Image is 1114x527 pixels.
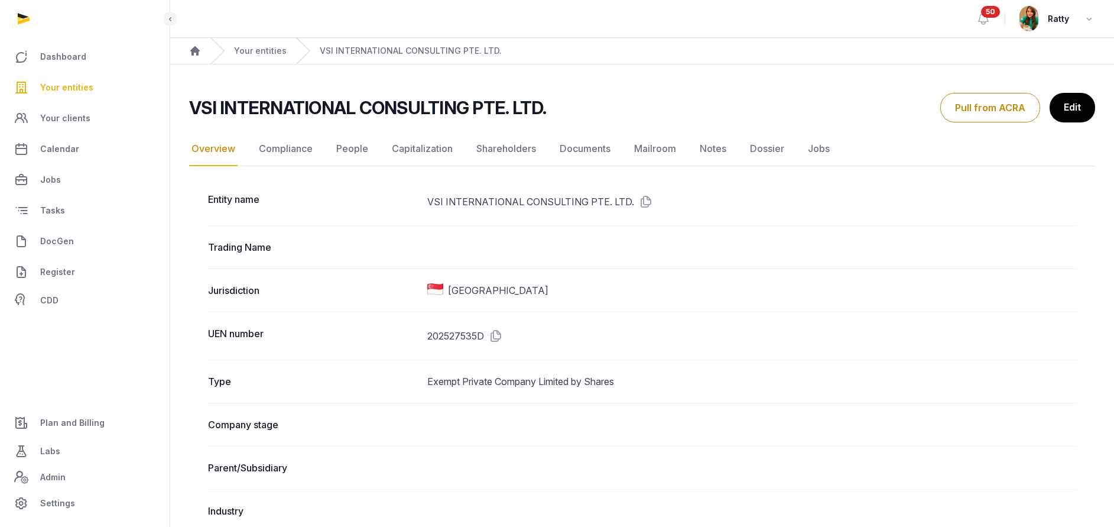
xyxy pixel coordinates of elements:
[9,289,160,312] a: CDD
[981,6,1000,18] span: 50
[189,97,547,118] h2: VSI INTERNATIONAL CONSULTING PTE. LTD.
[474,132,538,166] a: Shareholders
[9,489,160,518] a: Settings
[9,166,160,194] a: Jobs
[208,326,418,345] dt: UEN number
[256,132,315,166] a: Compliance
[170,38,1114,64] nav: Breadcrumb
[1019,6,1038,31] img: avatar
[208,418,418,432] dt: Company stage
[189,132,238,166] a: Overview
[40,234,74,248] span: DocGen
[806,132,832,166] a: Jobs
[208,374,418,389] dt: Type
[427,192,1076,211] dd: VSI INTERNATIONAL CONSULTING PTE. LTD.
[208,192,418,211] dt: Entity name
[9,258,160,286] a: Register
[9,135,160,163] a: Calendar
[40,496,75,510] span: Settings
[40,444,60,458] span: Labs
[208,240,418,254] dt: Trading Name
[208,283,418,298] dt: Jurisdiction
[697,132,729,166] a: Notes
[9,437,160,465] a: Labs
[632,132,678,166] a: Mailroom
[9,104,160,132] a: Your clients
[1050,93,1095,122] a: Edit
[320,45,502,57] a: VSI INTERNATIONAL CONSULTING PTE. LTD.
[940,93,1040,122] button: Pull from ACRA
[389,132,455,166] a: Capitalization
[40,416,105,430] span: Plan and Billing
[40,111,90,125] span: Your clients
[448,283,548,298] span: [GEOGRAPHIC_DATA]
[40,50,86,64] span: Dashboard
[557,132,613,166] a: Documents
[9,73,160,102] a: Your entities
[9,465,160,489] a: Admin
[40,142,79,156] span: Calendar
[40,293,59,308] span: CDD
[40,203,65,218] span: Tasks
[334,132,371,166] a: People
[40,265,75,279] span: Register
[40,80,93,95] span: Your entities
[234,45,287,57] a: Your entities
[208,504,418,518] dt: Industry
[9,409,160,437] a: Plan and Billing
[427,374,1076,389] dd: Exempt Private Company Limited by Shares
[189,132,1095,166] nav: Tabs
[40,470,66,484] span: Admin
[427,326,1076,345] dd: 202527535D
[9,227,160,256] a: DocGen
[40,173,61,187] span: Jobs
[208,461,418,475] dt: Parent/Subsidiary
[9,196,160,225] a: Tasks
[748,132,787,166] a: Dossier
[9,43,160,71] a: Dashboard
[1048,12,1069,26] span: Ratty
